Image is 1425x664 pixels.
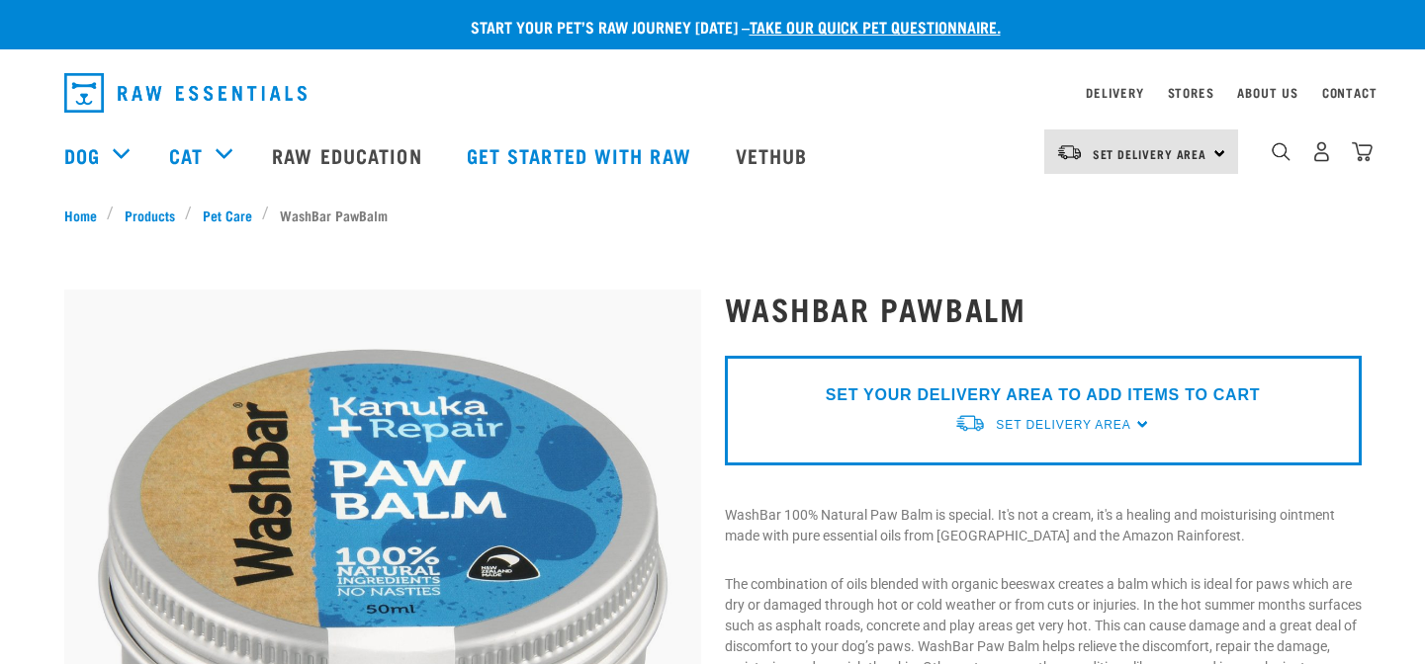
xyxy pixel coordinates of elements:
nav: breadcrumbs [64,205,1362,225]
a: take our quick pet questionnaire. [750,22,1001,31]
p: SET YOUR DELIVERY AREA TO ADD ITEMS TO CART [826,383,1260,407]
a: Delivery [1086,89,1143,96]
img: van-moving.png [1056,143,1083,161]
a: Vethub [716,116,833,195]
a: Stores [1168,89,1214,96]
a: Products [114,205,185,225]
span: Set Delivery Area [1093,150,1207,157]
img: home-icon-1@2x.png [1272,142,1291,161]
a: About Us [1237,89,1297,96]
a: Get started with Raw [447,116,716,195]
a: Pet Care [192,205,262,225]
span: Set Delivery Area [996,418,1130,432]
a: Cat [169,140,203,170]
img: van-moving.png [954,413,986,434]
a: Raw Education [252,116,446,195]
img: Raw Essentials Logo [64,73,307,113]
a: Contact [1322,89,1378,96]
img: user.png [1311,141,1332,162]
a: Dog [64,140,100,170]
p: WashBar 100% Natural Paw Balm is special. It's not a cream, it's a healing and moisturising ointm... [725,505,1362,546]
nav: dropdown navigation [48,65,1378,121]
h1: WashBar PawBalm [725,290,1362,326]
img: home-icon@2x.png [1352,141,1373,162]
a: Home [64,205,108,225]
